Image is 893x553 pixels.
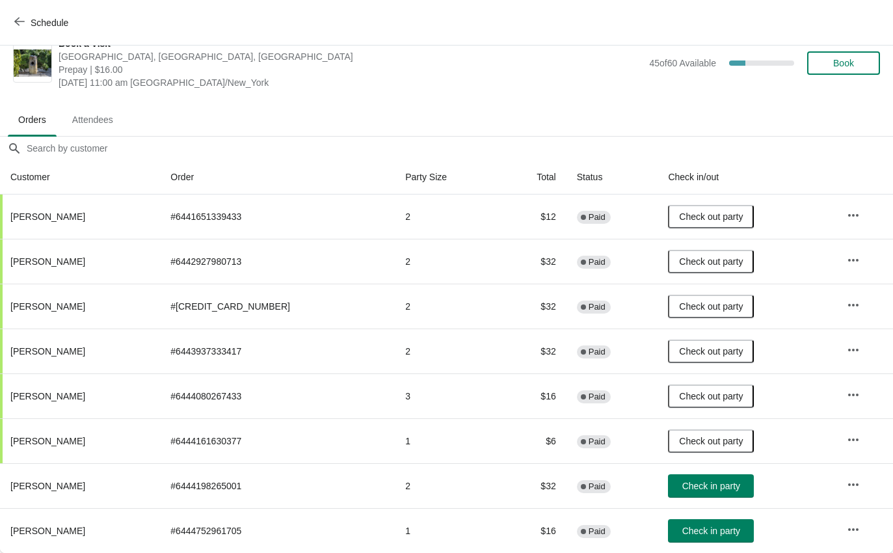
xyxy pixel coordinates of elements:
[8,108,57,131] span: Orders
[395,463,499,508] td: 2
[160,160,395,195] th: Order
[500,463,566,508] td: $32
[395,373,499,418] td: 3
[807,51,880,75] button: Book
[62,108,124,131] span: Attendees
[679,391,743,401] span: Check out party
[500,284,566,329] td: $32
[10,256,85,267] span: [PERSON_NAME]
[682,481,740,491] span: Check in party
[668,205,754,228] button: Check out party
[395,329,499,373] td: 2
[160,284,395,329] td: # [CREDIT_CARD_NUMBER]
[395,508,499,553] td: 1
[679,211,743,222] span: Check out party
[668,429,754,453] button: Check out party
[160,463,395,508] td: # 6444198265001
[589,481,606,492] span: Paid
[589,212,606,223] span: Paid
[26,137,893,160] input: Search by customer
[589,392,606,402] span: Paid
[160,329,395,373] td: # 6443937333417
[10,391,85,401] span: [PERSON_NAME]
[668,250,754,273] button: Check out party
[395,160,499,195] th: Party Size
[7,11,79,34] button: Schedule
[59,50,643,63] span: [GEOGRAPHIC_DATA], [GEOGRAPHIC_DATA], [GEOGRAPHIC_DATA]
[160,195,395,239] td: # 6441651339433
[500,373,566,418] td: $16
[10,301,85,312] span: [PERSON_NAME]
[395,239,499,284] td: 2
[10,211,85,222] span: [PERSON_NAME]
[160,418,395,463] td: # 6444161630377
[10,436,85,446] span: [PERSON_NAME]
[10,526,85,536] span: [PERSON_NAME]
[589,257,606,267] span: Paid
[500,239,566,284] td: $32
[679,346,743,357] span: Check out party
[589,526,606,537] span: Paid
[160,373,395,418] td: # 6444080267433
[682,526,740,536] span: Check in party
[589,347,606,357] span: Paid
[59,76,643,89] span: [DATE] 11:00 am [GEOGRAPHIC_DATA]/New_York
[668,384,754,408] button: Check out party
[500,329,566,373] td: $32
[679,436,743,446] span: Check out party
[14,49,51,77] img: Book a Visit
[395,418,499,463] td: 1
[59,63,643,76] span: Prepay | $16.00
[679,301,743,312] span: Check out party
[589,437,606,447] span: Paid
[500,160,566,195] th: Total
[668,519,754,543] button: Check in party
[500,195,566,239] td: $12
[160,239,395,284] td: # 6442927980713
[10,346,85,357] span: [PERSON_NAME]
[679,256,743,267] span: Check out party
[395,195,499,239] td: 2
[160,508,395,553] td: # 6444752961705
[833,58,854,68] span: Book
[31,18,68,28] span: Schedule
[500,508,566,553] td: $16
[658,160,836,195] th: Check in/out
[668,474,754,498] button: Check in party
[566,160,658,195] th: Status
[10,481,85,491] span: [PERSON_NAME]
[668,295,754,318] button: Check out party
[500,418,566,463] td: $6
[395,284,499,329] td: 2
[668,340,754,363] button: Check out party
[649,58,716,68] span: 45 of 60 Available
[589,302,606,312] span: Paid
